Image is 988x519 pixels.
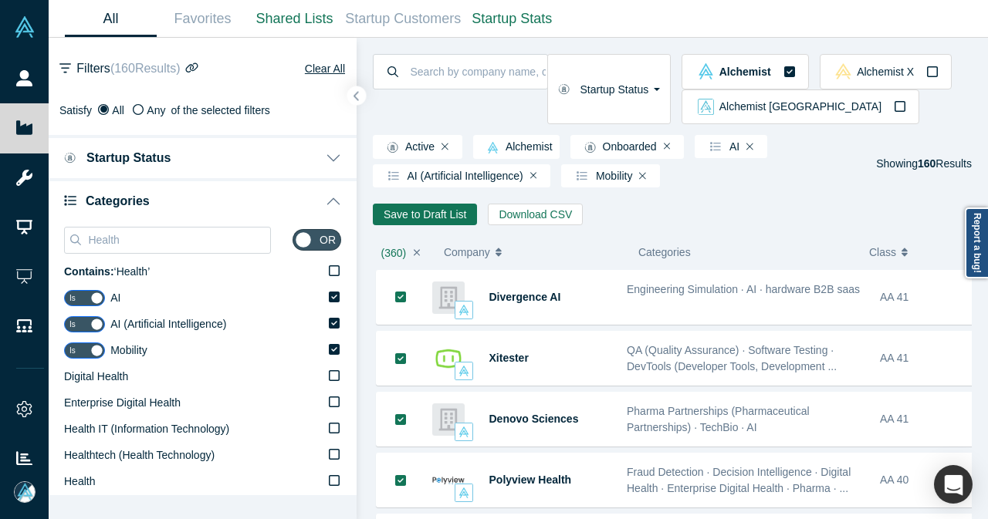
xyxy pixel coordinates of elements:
[64,396,181,409] span: Enterprise Digital Health
[110,292,120,304] span: AI
[86,194,150,208] span: Categories
[664,141,671,152] button: Remove Filter
[530,170,537,181] button: Remove Filter
[64,423,229,435] span: Health IT (Information Technology)
[698,99,714,115] img: alchemist_aj Vault Logo
[86,150,171,165] span: Startup Status
[377,453,425,507] button: Bookmark
[373,204,477,225] button: Save to Draft List
[110,344,147,356] span: Mobility
[381,247,407,259] span: ( 360 )
[157,1,249,37] a: Favorites
[627,283,860,295] span: Engineering Simulation · AI · hardware B2B saas
[64,370,128,383] span: Digital Health
[698,63,714,79] img: alchemist Vault Logo
[577,141,657,153] span: Onboarded
[76,59,180,78] span: Filters
[59,103,346,119] div: Satisfy of the selected filters
[480,141,553,153] span: Alchemist
[880,393,972,446] div: AA 41
[409,53,547,89] input: Search by company name, class, customer, one-liner or category
[64,475,95,487] span: Health
[918,157,936,170] strong: 160
[547,54,672,124] button: Startup Status
[719,66,771,77] span: Alchemist
[466,1,558,37] a: Startup Stats
[64,265,150,278] span: ‘ Health ’
[110,318,226,330] span: AI (Artificial Intelligence)
[304,59,346,78] button: Clear All
[64,265,114,278] b: Contains:
[487,142,499,153] img: alchemist Vault Logo
[64,449,215,461] span: Healthtech (Health Technology)
[147,104,165,116] span: Any
[489,291,561,303] a: Divergence AI
[110,62,181,75] span: ( 160 Results)
[377,332,425,385] button: Bookmark
[558,83,570,96] img: Startup status
[584,141,596,153] img: Startup status
[639,170,646,181] button: Remove Filter
[377,270,425,324] button: Bookmark
[965,207,988,278] a: Report a bug!
[444,236,622,268] button: Company
[432,342,465,375] img: Xitester's Logo
[869,236,961,268] button: Class
[340,1,466,37] a: Startup Customers
[869,236,896,268] span: Class
[387,141,398,153] img: Startup status
[14,16,36,38] img: Alchemist Vault Logo
[682,89,919,125] button: alchemist_aj Vault LogoAlchemist [GEOGRAPHIC_DATA]
[627,405,810,433] span: Pharma Partnerships (Pharmaceutical Partnerships) · TechBio · AI
[86,230,270,250] input: Search Categories
[880,332,972,385] div: AA 41
[702,141,739,152] span: AI
[488,204,583,225] button: Download CSV
[377,393,425,446] button: Bookmark
[112,104,124,116] span: All
[380,141,435,153] span: Active
[627,466,851,494] span: Fraud Detection · Decision Intelligence · Digital Health · Enterprise Digital Health · Pharma · ...
[64,152,76,164] img: Startup status
[857,66,914,77] span: Alchemist X
[458,426,469,437] img: alchemist Vault Logo
[568,170,632,181] span: Mobility
[489,352,529,364] a: Xitester
[627,344,837,372] span: QA (Quality Assurance) · Software Testing · DevTools (Developer Tools, Development ...
[380,170,523,181] span: AI (Artificial Intelligence)
[432,403,465,436] img: Denovo Sciences's Logo
[458,366,469,376] img: alchemist Vault Logo
[682,54,808,89] button: alchemist Vault LogoAlchemist
[489,474,572,486] a: Polyview Health
[719,101,881,112] span: Alchemist [GEOGRAPHIC_DATA]
[49,178,357,221] button: Categories
[458,487,469,498] img: alchemist Vault Logo
[458,305,469,315] img: alchemist Vault Logo
[65,1,157,37] a: All
[638,246,691,258] span: Categories
[876,157,972,170] span: Showing Results
[432,281,465,314] img: Divergence AI's Logo
[746,141,753,152] button: Remove Filter
[49,135,357,178] button: Startup Status
[444,236,490,268] span: Company
[835,63,851,79] img: alchemistx Vault Logo
[489,413,579,425] a: Denovo Sciences
[249,1,340,37] a: Shared Lists
[880,271,972,324] div: AA 41
[820,54,952,89] button: alchemistx Vault LogoAlchemist X
[442,141,448,152] button: Remove Filter
[432,464,465,497] img: Polyview Health's Logo
[880,453,972,507] div: AA 40
[14,481,36,503] img: Mia Scott's Account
